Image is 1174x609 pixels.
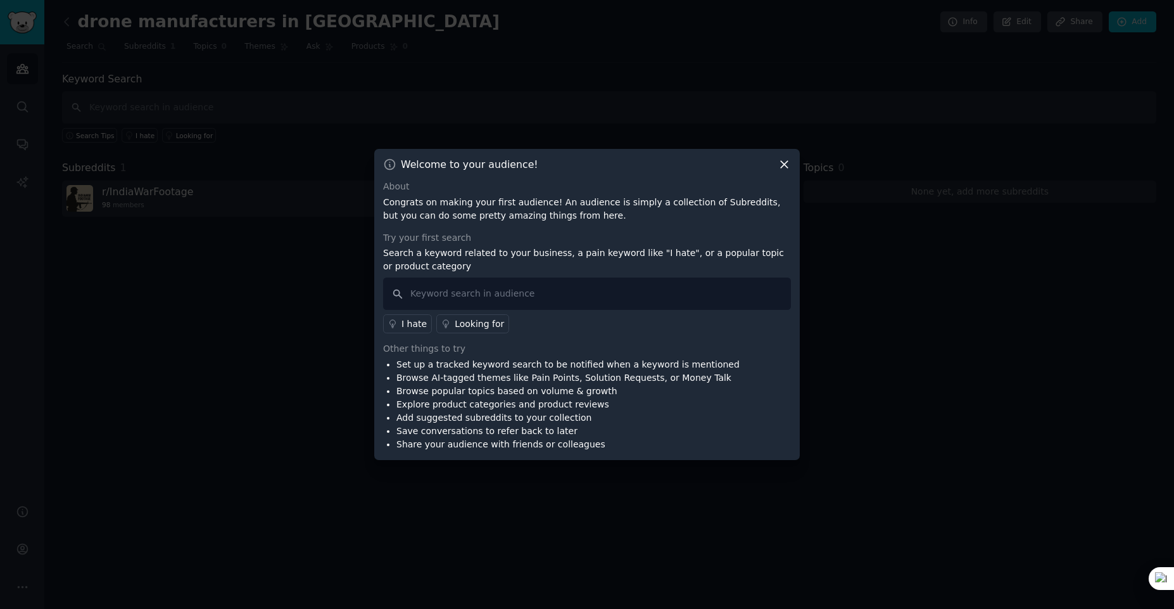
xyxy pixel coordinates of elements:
[383,180,791,193] div: About
[383,278,791,310] input: Keyword search in audience
[396,358,740,371] li: Set up a tracked keyword search to be notified when a keyword is mentioned
[383,196,791,222] p: Congrats on making your first audience! An audience is simply a collection of Subreddits, but you...
[455,317,504,331] div: Looking for
[396,371,740,385] li: Browse AI-tagged themes like Pain Points, Solution Requests, or Money Talk
[383,314,432,333] a: I hate
[383,342,791,356] div: Other things to try
[396,411,740,425] li: Add suggested subreddits to your collection
[383,247,791,273] p: Search a keyword related to your business, a pain keyword like "I hate", or a popular topic or pr...
[396,398,740,411] li: Explore product categories and product reviews
[396,385,740,398] li: Browse popular topics based on volume & growth
[401,158,538,171] h3: Welcome to your audience!
[436,314,509,333] a: Looking for
[383,231,791,245] div: Try your first search
[396,425,740,438] li: Save conversations to refer back to later
[396,438,740,451] li: Share your audience with friends or colleagues
[401,317,427,331] div: I hate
